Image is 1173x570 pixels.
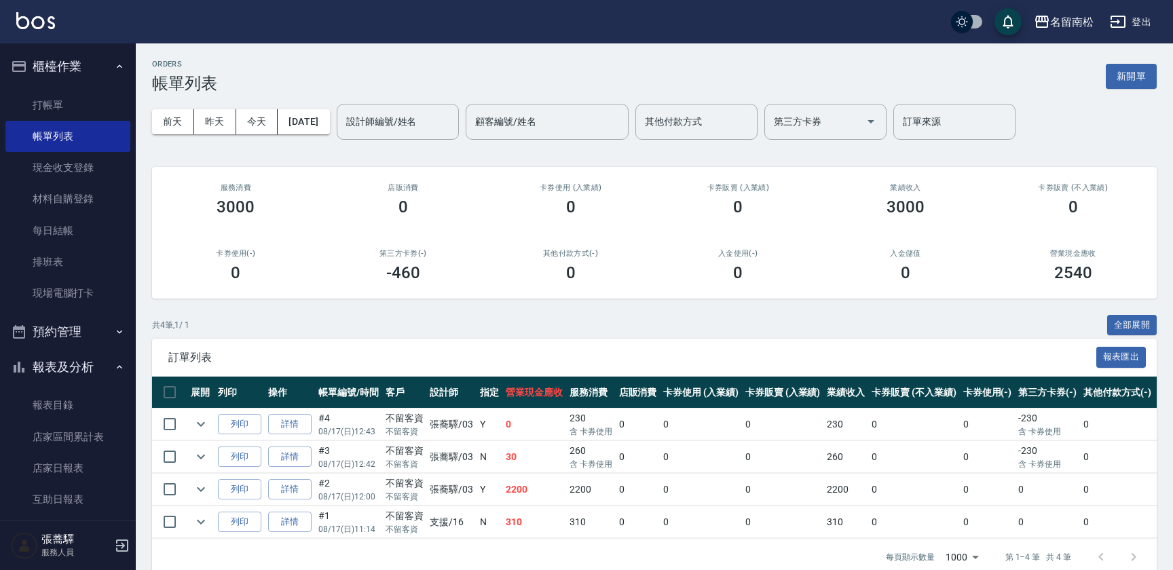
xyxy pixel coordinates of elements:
[566,441,616,473] td: 260
[823,408,868,440] td: 230
[386,263,420,282] h3: -460
[570,458,612,470] p: 含 卡券使用
[268,414,312,435] a: 詳情
[660,506,742,538] td: 0
[823,506,868,538] td: 310
[1104,9,1157,35] button: 登出
[41,533,111,546] h5: 張蕎驛
[566,197,576,216] h3: 0
[502,377,566,408] th: 營業現金應收
[191,414,211,434] button: expand row
[386,444,424,458] div: 不留客資
[1015,506,1080,538] td: 0
[960,506,1016,538] td: 0
[194,109,236,134] button: 昨天
[168,249,303,258] h2: 卡券使用(-)
[1015,408,1080,440] td: -230
[5,314,130,349] button: 預約管理
[191,446,211,467] button: expand row
[823,377,868,408] th: 業績收入
[671,183,806,192] h2: 卡券販賣 (入業績)
[960,441,1016,473] td: 0
[218,512,261,533] button: 列印
[868,506,959,538] td: 0
[994,8,1022,35] button: save
[268,446,312,468] a: 詳情
[426,506,477,538] td: 支援 /16
[887,197,925,216] h3: 3000
[860,111,882,132] button: Open
[191,512,211,532] button: expand row
[742,506,824,538] td: 0
[152,60,217,69] h2: ORDERS
[5,152,130,183] a: 現金收支登錄
[1068,197,1078,216] h3: 0
[502,441,566,473] td: 30
[278,109,329,134] button: [DATE]
[231,263,240,282] h3: 0
[1080,474,1155,506] td: 0
[1107,315,1157,336] button: 全部展開
[318,458,379,470] p: 08/17 (日) 12:42
[660,408,742,440] td: 0
[566,506,616,538] td: 310
[1054,263,1092,282] h3: 2540
[1096,350,1147,363] a: 報表匯出
[1096,347,1147,368] button: 報表匯出
[742,441,824,473] td: 0
[502,474,566,506] td: 2200
[318,523,379,535] p: 08/17 (日) 11:14
[382,377,427,408] th: 客戶
[152,319,189,331] p: 共 4 筆, 1 / 1
[660,441,742,473] td: 0
[1018,458,1077,470] p: 含 卡券使用
[426,408,477,440] td: 張蕎驛 /03
[823,474,868,506] td: 2200
[386,509,424,523] div: 不留客資
[960,408,1016,440] td: 0
[318,491,379,503] p: 08/17 (日) 12:00
[1015,474,1080,506] td: 0
[1106,64,1157,89] button: 新開單
[1028,8,1099,36] button: 名留南松
[566,377,616,408] th: 服務消費
[168,351,1096,364] span: 訂單列表
[1015,441,1080,473] td: -230
[477,506,502,538] td: N
[386,476,424,491] div: 不留客資
[566,263,576,282] h3: 0
[5,453,130,484] a: 店家日報表
[398,197,408,216] h3: 0
[152,109,194,134] button: 前天
[426,441,477,473] td: 張蕎驛 /03
[386,491,424,503] p: 不留客資
[671,249,806,258] h2: 入金使用(-)
[660,377,742,408] th: 卡券使用 (入業績)
[1080,441,1155,473] td: 0
[477,474,502,506] td: Y
[152,74,217,93] h3: 帳單列表
[616,441,660,473] td: 0
[742,377,824,408] th: 卡券販賣 (入業績)
[1005,249,1140,258] h2: 營業現金應收
[386,458,424,470] p: 不留客資
[318,425,379,438] p: 08/17 (日) 12:43
[386,523,424,535] p: 不留客資
[315,377,382,408] th: 帳單編號/時間
[477,408,502,440] td: Y
[5,349,130,385] button: 報表及分析
[5,421,130,453] a: 店家區間累計表
[503,183,638,192] h2: 卡券使用 (入業績)
[1005,551,1071,563] p: 第 1–4 筆 共 4 筆
[41,546,111,558] p: 服務人員
[5,515,130,546] a: 互助排行榜
[5,278,130,309] a: 現場電腦打卡
[426,474,477,506] td: 張蕎驛 /03
[187,377,215,408] th: 展開
[1080,377,1155,408] th: 其他付款方式(-)
[1050,14,1094,31] div: 名留南松
[336,249,471,258] h2: 第三方卡券(-)
[477,441,502,473] td: N
[566,408,616,440] td: 230
[5,90,130,121] a: 打帳單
